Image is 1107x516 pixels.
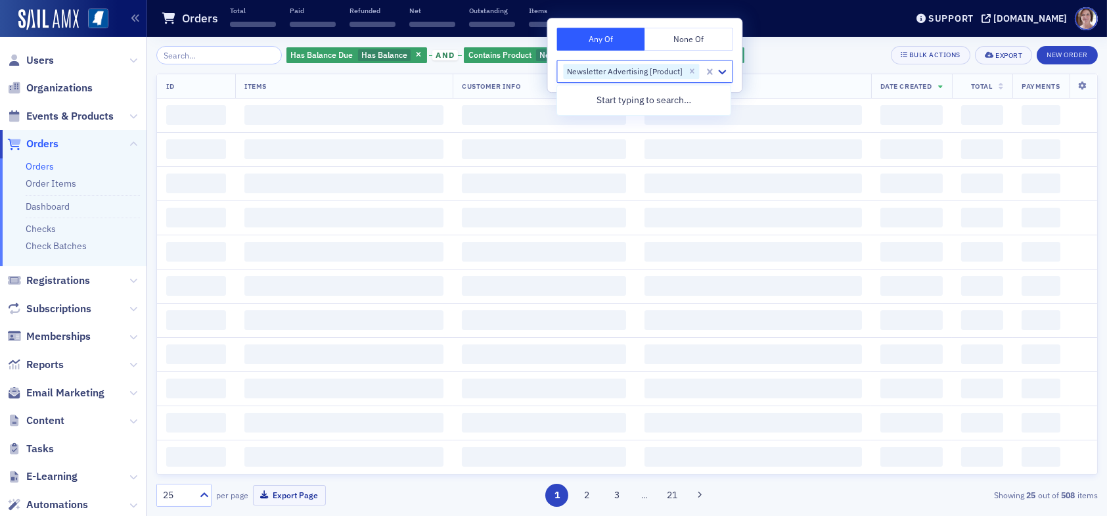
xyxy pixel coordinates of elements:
span: ‌ [880,413,943,433]
a: Reports [7,358,64,372]
span: ‌ [244,413,443,433]
a: SailAMX [18,9,79,30]
span: ‌ [462,174,626,193]
span: ID [166,82,174,91]
span: ‌ [880,174,943,193]
a: Tasks [7,442,54,456]
span: ‌ [166,447,226,467]
span: ‌ [230,22,276,27]
label: per page [216,489,248,501]
button: Export [975,46,1032,64]
a: E-Learning [7,469,78,484]
a: Organizations [7,81,93,95]
p: Paid [290,6,336,15]
button: and [429,50,462,60]
div: Showing out of items [793,489,1098,501]
span: ‌ [961,276,1003,296]
a: Check Batches [26,240,87,252]
span: ‌ [462,447,626,467]
span: ‌ [166,139,226,159]
div: Newsletter Advertising [Product] [563,64,685,80]
div: Bulk Actions [909,51,960,59]
span: ‌ [1022,413,1060,433]
span: ‌ [961,310,1003,330]
span: Orders [26,137,58,151]
button: 2 [576,484,599,507]
span: ‌ [644,174,862,193]
div: [DOMAIN_NAME] [993,12,1067,24]
span: Contains Product [468,49,531,60]
span: ‌ [462,276,626,296]
button: None Of [644,28,733,51]
span: ‌ [462,344,626,364]
p: Outstanding [469,6,515,15]
span: E-Learning [26,469,78,484]
span: Subscriptions [26,302,91,316]
span: Memberships [26,329,91,344]
button: 3 [605,484,628,507]
span: ‌ [166,174,226,193]
span: ‌ [961,447,1003,467]
span: … [635,489,654,501]
span: ‌ [166,105,226,125]
img: SailAMX [88,9,108,29]
span: ‌ [166,344,226,364]
span: ‌ [1022,344,1060,364]
span: ‌ [166,208,226,227]
span: ‌ [880,379,943,398]
span: Tasks [26,442,54,456]
span: ‌ [166,276,226,296]
span: ‌ [961,379,1003,398]
span: ‌ [880,447,943,467]
div: Start typing to search… [557,88,731,112]
span: Has Balance [361,49,407,60]
span: ‌ [1022,242,1060,262]
span: ‌ [462,139,626,159]
strong: 25 [1024,489,1038,501]
span: ‌ [644,379,862,398]
span: ‌ [166,310,226,330]
span: ‌ [244,174,443,193]
span: ‌ [644,242,862,262]
span: ‌ [244,276,443,296]
span: ‌ [244,242,443,262]
a: Users [7,53,54,68]
span: ‌ [880,105,943,125]
span: ‌ [469,22,515,27]
span: Profile [1075,7,1098,30]
button: 1 [545,484,568,507]
span: ‌ [244,344,443,364]
span: ‌ [961,242,1003,262]
div: Support [928,12,974,24]
a: View Homepage [79,9,108,31]
span: ‌ [961,139,1003,159]
a: Automations [7,498,88,512]
p: Net [409,6,455,15]
button: Any Of [556,28,644,51]
span: Has Balance Due [291,49,353,60]
span: ‌ [1022,447,1060,467]
span: Events & Products [26,109,114,124]
span: ‌ [880,139,943,159]
span: Organizations [26,81,93,95]
span: Users [26,53,54,68]
a: Memberships [7,329,91,344]
span: ‌ [166,413,226,433]
span: ‌ [644,276,862,296]
span: ‌ [961,344,1003,364]
button: [DOMAIN_NAME] [982,14,1072,23]
span: ‌ [880,276,943,296]
span: ‌ [644,344,862,364]
span: ‌ [462,310,626,330]
span: Automations [26,498,88,512]
span: Total [971,82,993,91]
a: Content [7,413,64,428]
span: ‌ [244,208,443,227]
span: ‌ [961,105,1003,125]
span: ‌ [961,174,1003,193]
button: New Order [1037,46,1098,64]
button: 21 [660,484,683,507]
span: ‌ [880,208,943,227]
a: Events & Products [7,109,114,124]
span: Date Created [880,82,932,91]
